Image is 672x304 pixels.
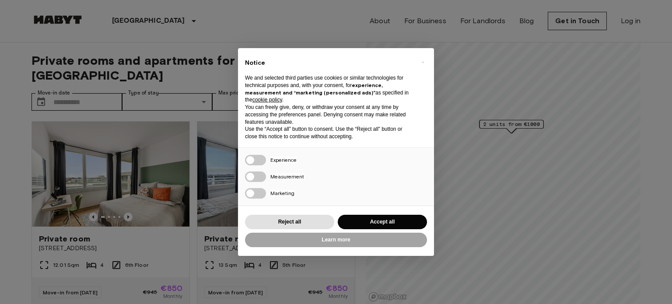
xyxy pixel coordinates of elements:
[245,82,383,96] strong: experience, measurement and “marketing (personalized ads)”
[245,74,413,104] p: We and selected third parties use cookies or similar technologies for technical purposes and, wit...
[245,126,413,140] p: Use the “Accept all” button to consent. Use the “Reject all” button or close this notice to conti...
[245,215,334,229] button: Reject all
[270,190,294,196] span: Marketing
[270,157,297,163] span: Experience
[416,55,430,69] button: Close this notice
[338,215,427,229] button: Accept all
[245,104,413,126] p: You can freely give, deny, or withdraw your consent at any time by accessing the preferences pane...
[245,233,427,247] button: Learn more
[270,173,304,180] span: Measurement
[421,57,424,67] span: ×
[252,97,282,103] a: cookie policy
[245,59,413,67] h2: Notice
